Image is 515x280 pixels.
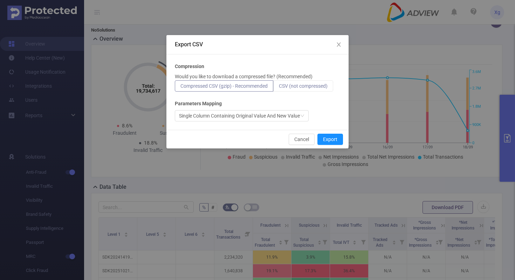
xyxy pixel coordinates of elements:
[175,100,222,107] b: Parameters Mapping
[289,134,315,145] button: Cancel
[279,83,328,89] span: CSV (not compressed)
[300,114,304,119] i: icon: down
[175,73,313,80] p: Would you like to download a compressed file? (Recommended)
[179,111,300,121] div: Single Column Containing Original Value And New Value
[329,35,349,55] button: Close
[175,63,204,70] b: Compression
[317,134,343,145] button: Export
[180,83,268,89] span: Compressed CSV (gzip) - Recommended
[336,42,342,47] i: icon: close
[175,41,340,48] div: Export CSV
